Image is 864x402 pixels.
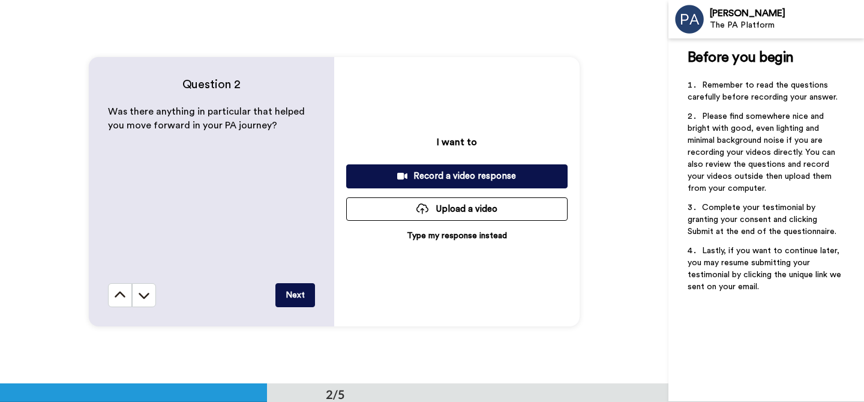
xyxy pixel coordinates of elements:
button: Upload a video [346,197,568,221]
span: Was there anything in particular that helped you move forward in your PA journey? [108,107,307,130]
p: I want to [437,135,477,149]
div: [PERSON_NAME] [710,8,863,19]
button: Record a video response [346,164,568,188]
h4: Question 2 [108,76,315,93]
span: Before you begin [688,50,794,65]
span: Remember to read the questions carefully before recording your answer. [688,81,838,101]
img: Profile Image [675,5,704,34]
div: Record a video response [356,170,558,182]
span: Complete your testimonial by granting your consent and clicking Submit at the end of the question... [688,203,836,236]
div: The PA Platform [710,20,863,31]
button: Next [275,283,315,307]
span: Lastly, if you want to continue later, you may resume submitting your testimonial by clicking the... [688,247,844,291]
p: Type my response instead [407,230,507,242]
span: Please find somewhere nice and bright with good, even lighting and minimal background noise if yo... [688,112,838,193]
